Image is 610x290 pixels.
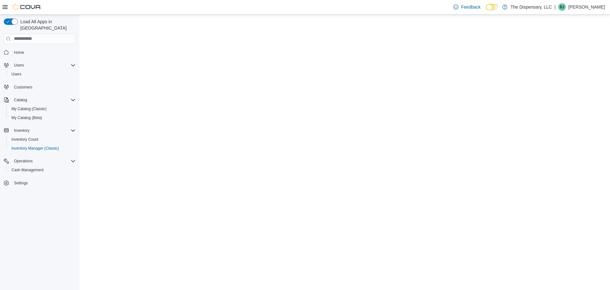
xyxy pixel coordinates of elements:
span: Settings [14,180,28,186]
span: Users [11,61,76,69]
button: Cash Management [6,166,78,174]
span: Feedback [461,4,480,10]
a: Users [9,70,24,78]
a: My Catalog (Beta) [9,114,45,122]
span: Inventory Manager (Classic) [9,145,76,152]
button: Customers [1,82,78,92]
div: Bayli Judd [558,3,566,11]
nav: Complex example [4,45,76,204]
span: Inventory Count [9,136,76,143]
span: BJ [560,3,564,11]
span: Customers [11,83,76,91]
span: Settings [11,179,76,187]
span: Cash Management [11,167,44,173]
img: Cova [13,4,41,10]
button: Inventory Count [6,135,78,144]
a: Inventory Count [9,136,41,143]
button: Operations [11,157,35,165]
button: Users [11,61,26,69]
a: Feedback [451,1,483,13]
button: Inventory [11,127,32,134]
span: Operations [14,159,33,164]
span: Users [9,70,76,78]
p: | [554,3,556,11]
p: The Dispensary, LLC [511,3,552,11]
button: My Catalog (Beta) [6,113,78,122]
span: Operations [11,157,76,165]
span: Inventory [14,128,30,133]
a: My Catalog (Classic) [9,105,49,113]
button: Settings [1,178,78,187]
a: Cash Management [9,166,46,174]
span: Home [11,48,76,56]
a: Customers [11,83,35,91]
p: [PERSON_NAME] [568,3,605,11]
span: Customers [14,85,32,90]
span: Inventory [11,127,76,134]
span: Load All Apps in [GEOGRAPHIC_DATA] [18,18,76,31]
span: Users [14,63,24,68]
button: Operations [1,157,78,166]
span: Inventory Count [11,137,38,142]
a: Home [11,49,27,56]
button: Inventory Manager (Classic) [6,144,78,153]
a: Settings [11,179,30,187]
span: My Catalog (Beta) [9,114,76,122]
span: My Catalog (Classic) [9,105,76,113]
button: Inventory [1,126,78,135]
span: Cash Management [9,166,76,174]
button: Users [1,61,78,70]
span: My Catalog (Beta) [11,115,42,120]
button: Catalog [11,96,30,104]
span: Catalog [14,97,27,103]
a: Inventory Manager (Classic) [9,145,62,152]
span: Catalog [11,96,76,104]
span: Users [11,72,21,77]
span: My Catalog (Classic) [11,106,47,111]
span: Inventory Manager (Classic) [11,146,59,151]
button: Catalog [1,95,78,104]
button: Home [1,48,78,57]
button: Users [6,70,78,79]
input: Dark Mode [486,4,499,11]
span: Home [14,50,24,55]
button: My Catalog (Classic) [6,104,78,113]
